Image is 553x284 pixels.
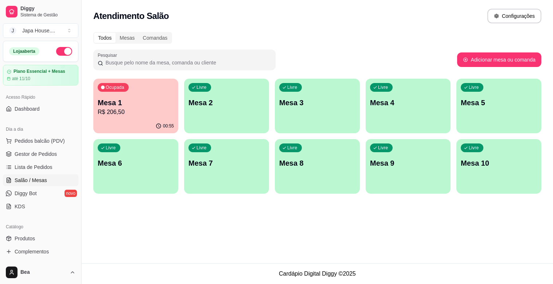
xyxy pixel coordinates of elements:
p: Mesa 9 [370,158,446,168]
p: Mesa 4 [370,98,446,108]
button: OcupadaMesa 1R$ 206,5000:55 [93,79,178,133]
p: Livre [287,84,297,90]
p: Ocupada [106,84,124,90]
span: Dashboard [15,105,40,113]
article: Plano Essencial + Mesas [13,69,65,74]
button: Bea [3,264,78,281]
span: Complementos [15,248,49,255]
span: Diggy [20,5,75,12]
button: LivreMesa 10 [456,139,541,194]
p: Mesa 1 [98,98,174,108]
p: Mesa 2 [188,98,265,108]
button: LivreMesa 6 [93,139,178,194]
p: Livre [287,145,297,151]
button: LivreMesa 9 [366,139,451,194]
a: Produtos [3,233,78,244]
div: Japa House. ... [22,27,55,34]
span: Sistema de Gestão [20,12,75,18]
span: Bea [20,269,67,276]
span: Produtos [15,235,35,242]
span: J [9,27,16,34]
p: Mesa 8 [279,158,355,168]
a: KDS [3,201,78,212]
p: Mesa 5 [461,98,537,108]
p: Livre [378,84,388,90]
a: Plano Essencial + Mesasaté 11/10 [3,65,78,86]
a: DiggySistema de Gestão [3,3,78,20]
button: LivreMesa 5 [456,79,541,133]
span: KDS [15,203,25,210]
a: Gestor de Pedidos [3,148,78,160]
a: Complementos [3,246,78,257]
a: Diggy Botnovo [3,188,78,199]
p: R$ 206,50 [98,108,174,117]
button: Configurações [487,9,541,23]
label: Pesquisar [98,52,120,58]
div: Catálogo [3,221,78,233]
button: LivreMesa 7 [184,139,269,194]
button: LivreMesa 2 [184,79,269,133]
button: LivreMesa 4 [366,79,451,133]
div: Todos [94,33,116,43]
p: Livre [469,84,479,90]
button: Select a team [3,23,78,38]
button: Pedidos balcão (PDV) [3,135,78,147]
p: Livre [469,145,479,151]
div: Mesas [116,33,139,43]
p: 00:55 [163,123,174,129]
button: Alterar Status [56,47,72,56]
div: Comandas [139,33,172,43]
footer: Cardápio Digital Diggy © 2025 [82,263,553,284]
span: Pedidos balcão (PDV) [15,137,65,145]
span: Lista de Pedidos [15,163,52,171]
h2: Atendimento Salão [93,10,169,22]
p: Mesa 6 [98,158,174,168]
span: Salão / Mesas [15,177,47,184]
div: Acesso Rápido [3,91,78,103]
p: Mesa 3 [279,98,355,108]
div: Loja aberta [9,47,39,55]
article: até 11/10 [12,76,30,82]
a: Lista de Pedidos [3,161,78,173]
input: Pesquisar [103,59,271,66]
p: Livre [106,145,116,151]
button: LivreMesa 8 [275,139,360,194]
span: Diggy Bot [15,190,37,197]
div: Dia a dia [3,123,78,135]
p: Mesa 7 [188,158,265,168]
button: LivreMesa 3 [275,79,360,133]
p: Mesa 10 [461,158,537,168]
a: Dashboard [3,103,78,115]
button: Adicionar mesa ou comanda [457,52,541,67]
p: Livre [196,84,207,90]
p: Livre [378,145,388,151]
span: Gestor de Pedidos [15,150,57,158]
a: Salão / Mesas [3,174,78,186]
p: Livre [196,145,207,151]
